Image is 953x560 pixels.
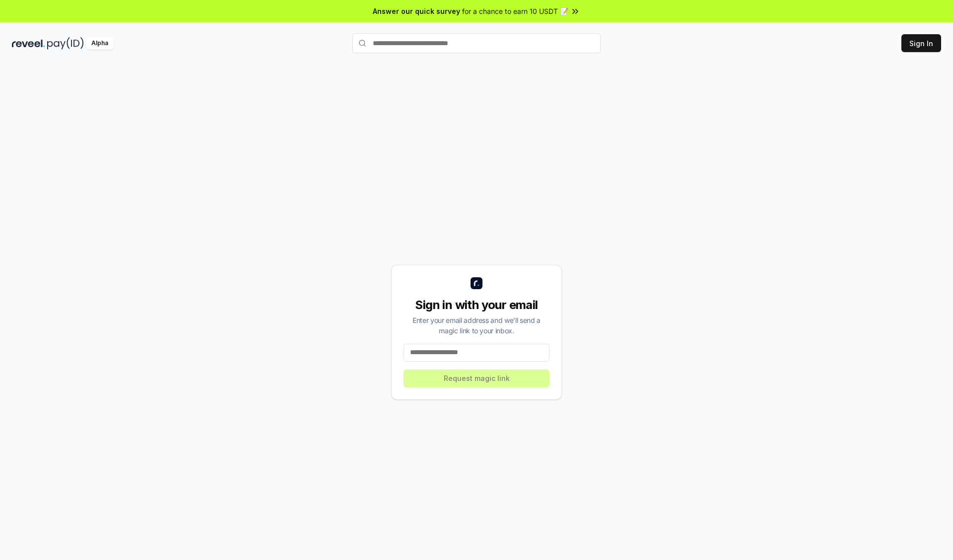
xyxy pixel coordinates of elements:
img: reveel_dark [12,37,45,50]
div: Sign in with your email [404,297,549,313]
img: pay_id [47,37,84,50]
div: Alpha [86,37,114,50]
img: logo_small [471,277,482,289]
span: Answer our quick survey [373,6,460,16]
div: Enter your email address and we’ll send a magic link to your inbox. [404,315,549,336]
span: for a chance to earn 10 USDT 📝 [462,6,568,16]
button: Sign In [901,34,941,52]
